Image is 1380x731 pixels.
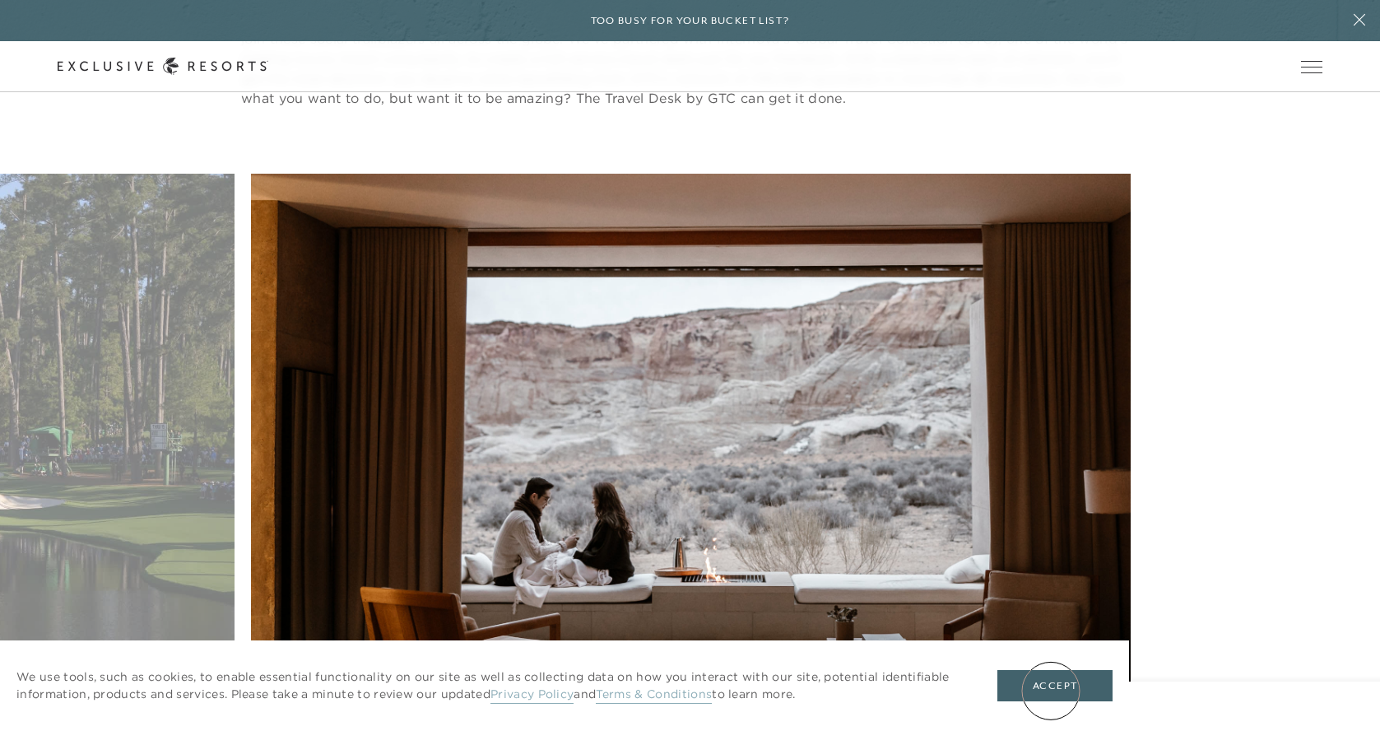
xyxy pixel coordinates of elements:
[997,670,1113,701] button: Accept
[1301,61,1322,72] button: Open navigation
[596,687,712,704] a: Terms & Conditions
[16,668,964,703] p: We use tools, such as cookies, to enable essential functionality on our site as well as collectin...
[490,687,574,704] a: Privacy Policy
[591,13,790,29] h6: Too busy for your bucket list?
